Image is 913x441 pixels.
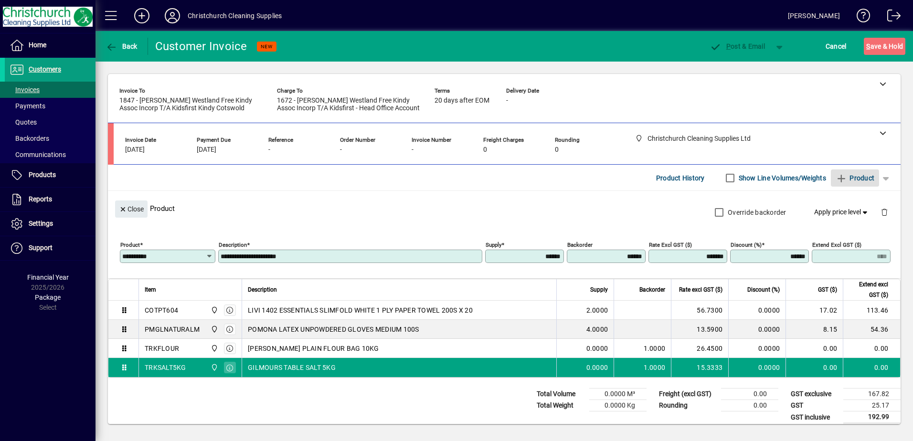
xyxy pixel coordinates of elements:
[812,241,861,248] mat-label: Extend excl GST ($)
[119,97,263,112] span: 1847 - [PERSON_NAME] Westland Free Kindy Assoc Incorp T/A Kidsfirst Kindy Cotswold
[96,38,148,55] app-page-header-button: Back
[532,388,589,400] td: Total Volume
[843,400,901,411] td: 25.17
[831,169,879,187] button: Product
[145,284,156,295] span: Item
[248,363,336,372] span: GILMOURS TABLE SALT 5KG
[29,41,46,49] span: Home
[125,146,145,154] span: [DATE]
[127,7,157,24] button: Add
[340,146,342,154] span: -
[435,97,489,105] span: 20 days after EOM
[103,38,140,55] button: Back
[654,388,721,400] td: Freight (excl GST)
[849,279,888,300] span: Extend excl GST ($)
[483,146,487,154] span: 0
[5,236,96,260] a: Support
[208,305,219,315] span: Christchurch Cleaning Supplies Ltd
[849,2,871,33] a: Knowledge Base
[248,305,473,315] span: LIVI 1402 ESSENTIALS SLIMFOLD WHITE 1 PLY PAPER TOWEL 200S X 20
[208,343,219,354] span: Christchurch Cleaning Supplies Ltd
[5,188,96,211] a: Reports
[786,339,843,358] td: 0.00
[589,400,647,411] td: 0.0000 Kg
[5,98,96,114] a: Payments
[843,301,900,320] td: 113.46
[644,344,666,353] span: 1.0000
[586,363,608,372] span: 0.0000
[728,301,786,320] td: 0.0000
[843,358,900,377] td: 0.00
[843,339,900,358] td: 0.00
[786,358,843,377] td: 0.00
[586,305,608,315] span: 2.0000
[113,204,150,213] app-page-header-button: Close
[29,171,56,178] span: Products
[586,344,608,353] span: 0.0000
[5,130,96,147] a: Backorders
[208,324,219,335] span: Christchurch Cleaning Supplies Ltd
[145,305,178,315] div: COTPT604
[823,38,849,55] button: Cancel
[261,43,273,50] span: NEW
[880,2,901,33] a: Logout
[555,146,559,154] span: 0
[677,344,722,353] div: 26.4500
[731,241,762,248] mat-label: Discount (%)
[268,146,270,154] span: -
[814,207,870,217] span: Apply price level
[728,320,786,339] td: 0.0000
[248,284,277,295] span: Description
[786,388,843,400] td: GST exclusive
[843,411,901,423] td: 192.99
[412,146,414,154] span: -
[747,284,780,295] span: Discount (%)
[115,200,148,218] button: Close
[248,325,419,334] span: POMONA LATEX UNPOWDERED GLOVES MEDIUM 100S
[866,39,903,54] span: ave & Hold
[721,388,778,400] td: 0.00
[108,191,901,226] div: Product
[873,208,896,216] app-page-header-button: Delete
[728,339,786,358] td: 0.0000
[29,244,53,252] span: Support
[5,114,96,130] a: Quotes
[843,320,900,339] td: 54.36
[788,8,840,23] div: [PERSON_NAME]
[679,284,722,295] span: Rate excl GST ($)
[145,363,186,372] div: TRKSALT5KG
[5,163,96,187] a: Products
[10,151,66,158] span: Communications
[277,97,420,112] span: 1672 - [PERSON_NAME] Westland Free Kindy Assoc Incorp T/A Kidsfirst - Head Office Account
[649,241,692,248] mat-label: Rate excl GST ($)
[188,8,282,23] div: Christchurch Cleaning Supplies
[654,400,721,411] td: Rounding
[145,325,200,334] div: PMGLNATURALM
[10,102,45,110] span: Payments
[197,146,216,154] span: [DATE]
[843,388,901,400] td: 167.82
[486,241,501,248] mat-label: Supply
[864,38,905,55] button: Save & Hold
[208,362,219,373] span: Christchurch Cleaning Supplies Ltd
[145,344,179,353] div: TRKFLOUR
[29,65,61,73] span: Customers
[726,42,731,50] span: P
[677,363,722,372] div: 15.3333
[106,42,138,50] span: Back
[866,42,870,50] span: S
[5,82,96,98] a: Invoices
[836,170,874,186] span: Product
[818,284,837,295] span: GST ($)
[35,294,61,301] span: Package
[589,388,647,400] td: 0.0000 M³
[786,411,843,423] td: GST inclusive
[155,39,247,54] div: Customer Invoice
[726,208,786,217] label: Override backorder
[219,241,247,248] mat-label: Description
[119,201,144,217] span: Close
[567,241,593,248] mat-label: Backorder
[677,305,722,315] div: 56.7300
[677,325,722,334] div: 13.5900
[532,400,589,411] td: Total Weight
